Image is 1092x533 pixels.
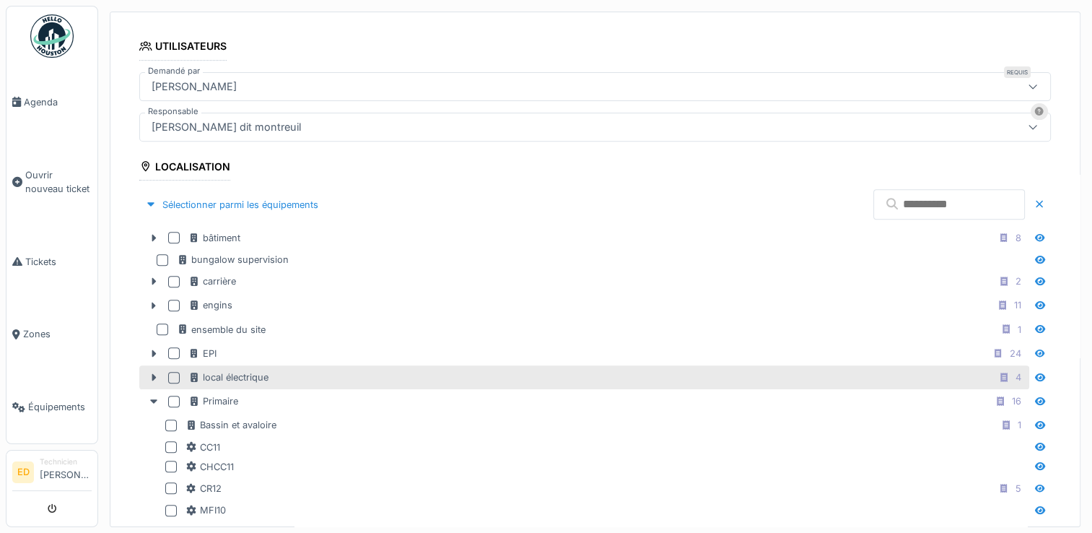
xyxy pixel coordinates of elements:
[177,323,266,337] div: ensemble du site
[6,298,97,371] a: Zones
[188,298,232,312] div: engins
[146,119,307,135] div: [PERSON_NAME] dit montreuil
[40,456,92,487] li: [PERSON_NAME]
[12,456,92,491] a: ED Technicien[PERSON_NAME]
[185,418,276,432] div: Bassin et avaloire
[139,35,227,60] div: Utilisateurs
[1012,394,1021,408] div: 16
[145,65,203,77] label: Demandé par
[40,456,92,467] div: Technicien
[24,95,92,109] span: Agenda
[23,327,92,341] span: Zones
[185,460,234,474] div: CHCC11
[6,66,97,139] a: Agenda
[1010,347,1021,360] div: 24
[6,139,97,225] a: Ouvrir nouveau ticket
[25,168,92,196] span: Ouvrir nouveau ticket
[1015,370,1021,384] div: 4
[185,441,220,454] div: CC11
[185,482,222,495] div: CR12
[177,253,289,266] div: bungalow supervision
[1004,66,1031,78] div: Requis
[188,274,236,288] div: carrière
[6,225,97,298] a: Tickets
[1018,323,1021,337] div: 1
[30,14,74,58] img: Badge_color-CXgf-gQk.svg
[146,79,243,95] div: [PERSON_NAME]
[25,255,92,269] span: Tickets
[1014,298,1021,312] div: 11
[188,347,217,360] div: EPI
[139,195,324,214] div: Sélectionner parmi les équipements
[188,394,238,408] div: Primaire
[1015,231,1021,245] div: 8
[1015,482,1021,495] div: 5
[6,370,97,443] a: Équipements
[139,156,230,181] div: Localisation
[1015,274,1021,288] div: 2
[188,370,268,384] div: local électrique
[185,503,226,517] div: MFI10
[28,400,92,414] span: Équipements
[188,231,240,245] div: bâtiment
[1018,418,1021,432] div: 1
[12,461,34,483] li: ED
[145,105,201,118] label: Responsable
